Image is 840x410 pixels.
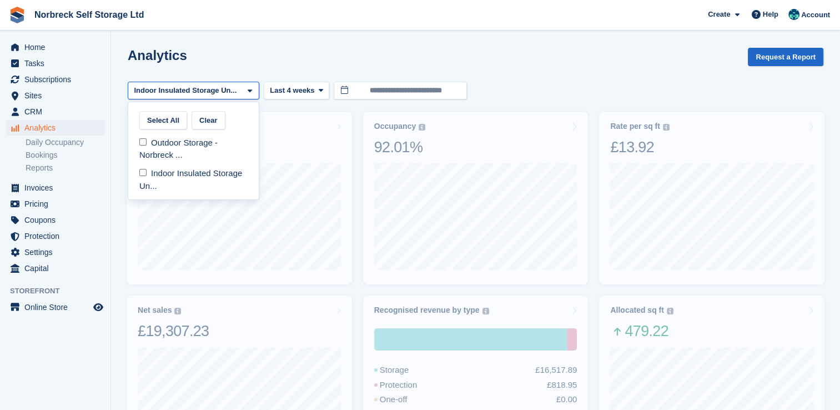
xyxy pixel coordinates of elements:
[748,48,823,66] button: Request a Report
[24,261,91,276] span: Capital
[24,299,91,315] span: Online Store
[24,56,91,71] span: Tasks
[6,39,105,55] a: menu
[6,212,105,228] a: menu
[26,150,105,161] a: Bookings
[763,9,778,20] span: Help
[6,196,105,212] a: menu
[9,7,26,23] img: stora-icon-8386f47178a22dfd0bd8f6a31ec36ba5ce8667c1dd55bd0f319d3a0aa187defe.svg
[24,196,91,212] span: Pricing
[6,56,105,71] a: menu
[6,244,105,260] a: menu
[6,180,105,196] a: menu
[24,39,91,55] span: Home
[6,261,105,276] a: menu
[6,228,105,244] a: menu
[24,180,91,196] span: Invoices
[24,72,91,87] span: Subscriptions
[801,9,830,21] span: Account
[24,104,91,119] span: CRM
[10,286,110,297] span: Storefront
[26,137,105,148] a: Daily Occupancy
[6,72,105,87] a: menu
[788,9,799,20] img: Sally King
[6,104,105,119] a: menu
[24,228,91,244] span: Protection
[6,88,105,103] a: menu
[24,88,91,103] span: Sites
[708,9,730,20] span: Create
[24,244,91,260] span: Settings
[128,48,187,63] h2: Analytics
[26,163,105,173] a: Reports
[30,6,148,24] a: Norbreck Self Storage Ltd
[92,301,105,314] a: Preview store
[6,120,105,136] a: menu
[6,299,105,315] a: menu
[24,212,91,228] span: Coupons
[24,120,91,136] span: Analytics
